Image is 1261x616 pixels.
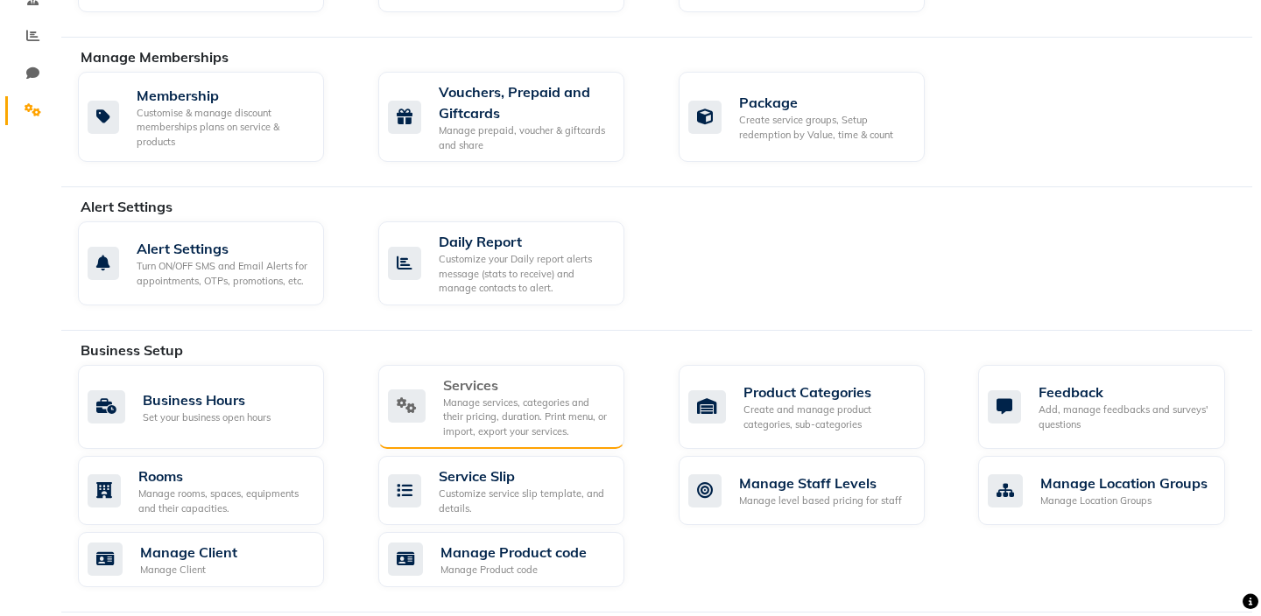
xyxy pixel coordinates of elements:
a: Alert SettingsTurn ON/OFF SMS and Email Alerts for appointments, OTPs, promotions, etc. [78,221,352,305]
a: Manage Product codeManage Product code [378,532,652,587]
a: ServicesManage services, categories and their pricing, duration. Print menu, or import, export yo... [378,365,652,450]
div: Manage Staff Levels [739,472,902,493]
a: PackageCreate service groups, Setup redemption by Value, time & count [679,72,953,162]
div: Set your business open hours [143,410,271,425]
div: Manage prepaid, voucher & giftcards and share [439,123,610,152]
div: Vouchers, Prepaid and Giftcards [439,81,610,123]
div: Package [739,92,911,113]
a: MembershipCustomise & manage discount memberships plans on service & products [78,72,352,162]
a: Service SlipCustomize service slip template, and details. [378,456,652,525]
div: Feedback [1039,381,1210,402]
div: Manage level based pricing for staff [739,493,902,508]
div: Manage Client [140,542,237,563]
a: Manage ClientManage Client [78,532,352,587]
div: Manage Product code [440,563,587,577]
div: Manage Location Groups [1040,493,1208,508]
a: FeedbackAdd, manage feedbacks and surveys' questions [978,365,1252,450]
a: Manage Staff LevelsManage level based pricing for staff [679,456,953,525]
div: Alert Settings [137,238,310,259]
a: RoomsManage rooms, spaces, equipments and their capacities. [78,456,352,525]
a: Manage Location GroupsManage Location Groups [978,456,1252,525]
div: Business Hours [143,389,271,410]
div: Create service groups, Setup redemption by Value, time & count [739,113,911,142]
div: Service Slip [439,465,610,486]
a: Business HoursSet your business open hours [78,365,352,450]
div: Customize service slip template, and details. [439,486,610,515]
div: Manage Location Groups [1040,472,1208,493]
div: Rooms [138,465,310,486]
div: Add, manage feedbacks and surveys' questions [1039,402,1210,431]
div: Customize your Daily report alerts message (stats to receive) and manage contacts to alert. [439,252,610,296]
div: Services [443,374,610,395]
a: Daily ReportCustomize your Daily report alerts message (stats to receive) and manage contacts to ... [378,221,652,305]
a: Product CategoriesCreate and manage product categories, sub-categories [679,365,953,450]
a: Vouchers, Prepaid and GiftcardsManage prepaid, voucher & giftcards and share [378,72,652,162]
div: Membership [137,85,310,106]
div: Manage Product code [440,542,587,563]
div: Manage services, categories and their pricing, duration. Print menu, or import, export your servi... [443,395,610,439]
div: Customise & manage discount memberships plans on service & products [137,106,310,150]
div: Turn ON/OFF SMS and Email Alerts for appointments, OTPs, promotions, etc. [137,259,310,288]
div: Daily Report [439,231,610,252]
div: Product Categories [743,381,911,402]
div: Create and manage product categories, sub-categories [743,402,911,431]
div: Manage rooms, spaces, equipments and their capacities. [138,486,310,515]
div: Manage Client [140,563,237,577]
